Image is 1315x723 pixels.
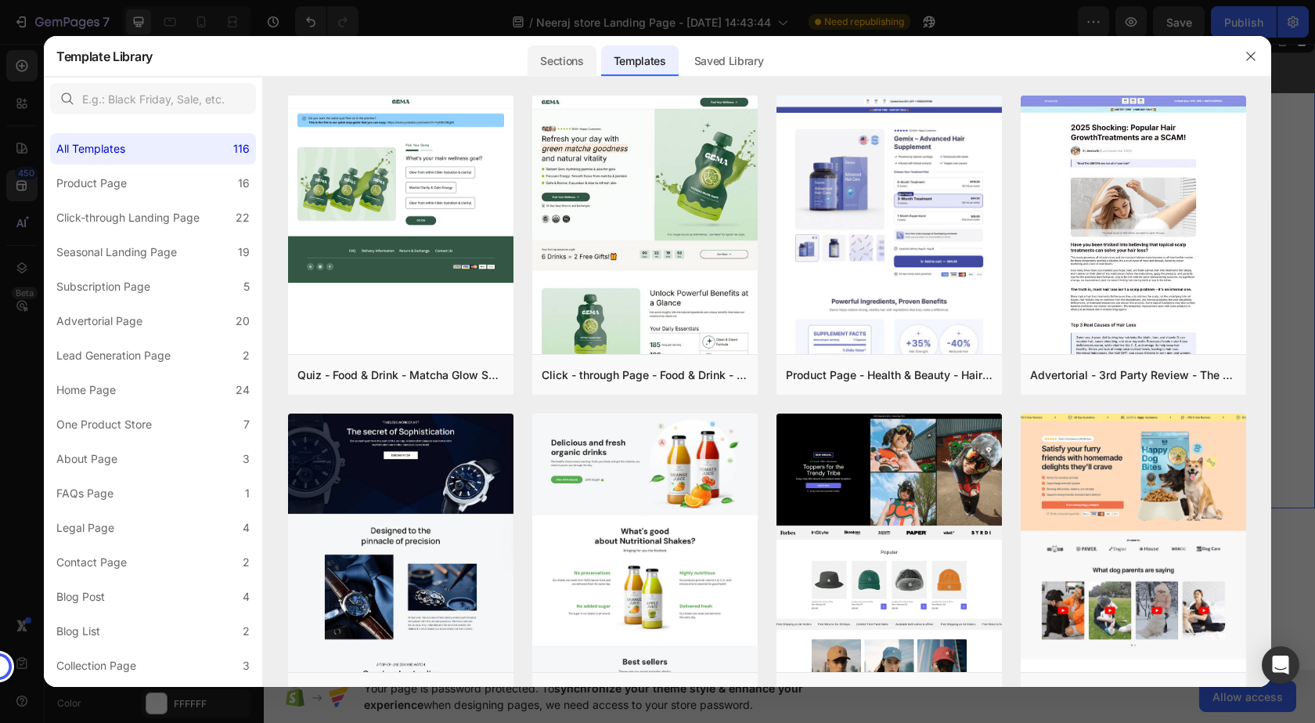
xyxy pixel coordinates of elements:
div: 19 [238,243,250,262]
p: If your product aren’t perfect, return them for a full refund [394,322,657,367]
div: 20 [236,312,250,331]
div: 2 [243,553,250,572]
div: All Templates [56,139,125,158]
div: Advertorial - 3rd Party Review - The Before Image - Hair Supplement [1030,366,1237,385]
img: Alt Image [823,230,861,268]
p: Secure Online Payment [711,287,974,307]
img: Alt Image [190,230,228,268]
p: or more. [77,345,340,368]
div: Subscription Page [56,277,150,296]
span: from URL or image [478,541,562,555]
div: Steel Watches [297,684,373,703]
div: 3 [243,656,250,675]
p: Free Shipping [77,287,340,307]
span: then drag & drop elements [583,541,700,555]
h2: Template Library [56,36,153,77]
div: Collection Page [56,656,136,675]
div: Blog Post [56,587,105,606]
span: Add section [488,487,563,504]
div: Sections [528,45,596,77]
p: Why should you choose our product? [58,45,994,127]
div: 16 [238,174,250,193]
div: One Product Store [56,415,152,434]
div: 24 [236,381,250,399]
div: 22 [236,208,250,227]
p: Full Refund [394,287,657,307]
div: 116 [233,139,250,158]
div: Saved Library [682,45,776,77]
div: Seasonal Landing Page [56,243,177,262]
div: 05 [578,16,594,34]
p: secure payment worldwide [711,323,974,368]
div: FAQs Page [56,484,113,503]
div: Product Page [56,174,127,193]
p: Experience our prestigious after-sales service. [58,149,994,172]
div: Product Page - Health & Beauty - Hair Supplement [786,366,993,385]
div: Generate layout [480,522,562,538]
div: Open Intercom Messenger [1262,646,1299,684]
div: 1 [245,484,250,503]
div: 49 [699,16,715,34]
div: Nutritional Shakes [542,684,638,703]
p: Free shipping on any order of $150 [77,323,340,345]
div: Legal Page [56,519,114,537]
div: 2 [243,346,250,365]
div: 3 [243,450,250,468]
div: Advertorial Page [56,312,142,331]
div: Click - through Page - Food & Drink - Matcha Glow Shot [542,366,748,385]
div: Add blank section [595,522,690,538]
div: 4 [243,519,250,537]
div: Lead Generation Page [56,346,171,365]
span: inspired by CRO experts [350,541,457,555]
div: Home Page [56,381,116,399]
p: On All U.S. Orders Over $150 [319,18,533,31]
div: Click-through Landing Page [56,208,200,227]
img: Alt Image [507,230,544,267]
div: Templates [601,45,679,77]
div: Choose templates [357,522,452,538]
div: Home Page - Multiple Product - Apparel - Style 4 [786,684,993,703]
div: Blog List [56,622,100,641]
div: 13 [639,16,654,34]
div: Contact Page [56,553,127,572]
input: E.g.: Black Friday, Sale, etc. [50,83,256,114]
div: 2 [243,622,250,641]
img: quiz-1.png [288,96,513,283]
div: Quiz - Food & Drink - Matcha Glow Shot [297,366,504,385]
div: 5 [243,277,250,296]
div: About Page [56,450,117,468]
strong: FREE Shipping [319,18,393,30]
div: 4 [243,587,250,606]
div: 7 [243,415,250,434]
div: Pet Food & Supplies - One Product Store [1030,684,1237,703]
